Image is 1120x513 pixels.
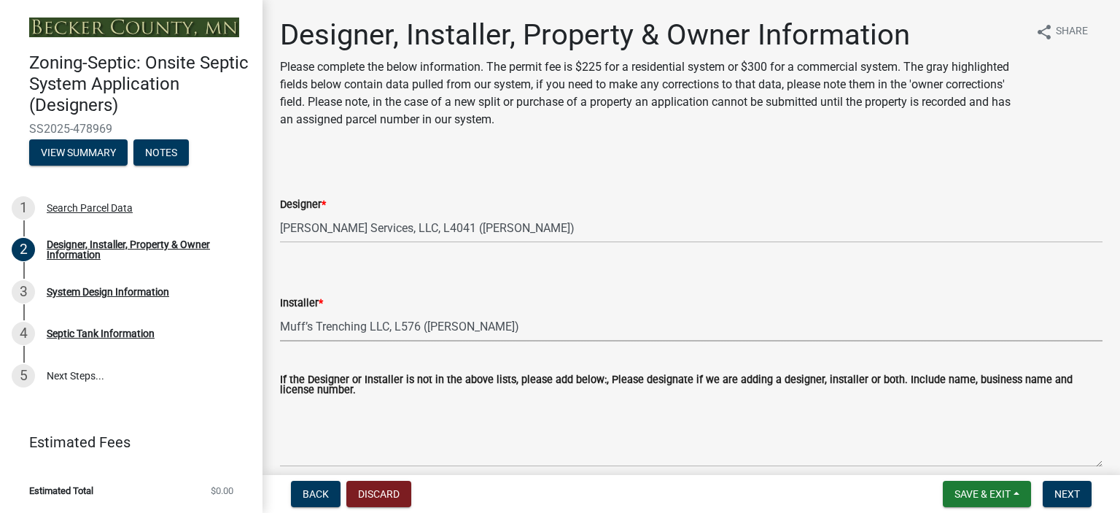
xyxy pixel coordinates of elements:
label: If the Designer or Installer is not in the above lists, please add below:, Please designate if we... [280,375,1102,396]
span: Back [303,488,329,500]
span: SS2025-478969 [29,122,233,136]
span: Estimated Total [29,486,93,495]
div: 4 [12,322,35,345]
div: 3 [12,280,35,304]
div: Designer, Installer, Property & Owner Information [47,239,239,260]
label: Installer [280,298,323,309]
div: 1 [12,196,35,220]
span: Share [1056,23,1088,41]
div: Septic Tank Information [47,328,155,339]
button: Back [291,481,341,507]
div: Search Parcel Data [47,203,133,213]
wm-modal-confirm: Notes [133,147,189,159]
button: Next [1043,481,1092,507]
h1: Designer, Installer, Property & Owner Information [280,18,1024,53]
span: Save & Exit [954,488,1011,500]
button: View Summary [29,139,128,166]
button: shareShare [1024,18,1100,46]
div: 5 [12,364,35,387]
button: Save & Exit [943,481,1031,507]
button: Notes [133,139,189,166]
wm-modal-confirm: Summary [29,147,128,159]
label: Designer [280,200,326,210]
a: Estimated Fees [12,428,239,457]
span: $0.00 [211,486,233,495]
div: System Design Information [47,287,169,297]
p: Please complete the below information. The permit fee is $225 for a residential system or $300 fo... [280,58,1024,128]
h4: Zoning-Septic: Onsite Septic System Application (Designers) [29,53,251,115]
img: Becker County, Minnesota [29,18,239,37]
i: share [1035,23,1053,41]
span: Next [1054,488,1080,500]
div: 2 [12,238,35,261]
button: Discard [346,481,411,507]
